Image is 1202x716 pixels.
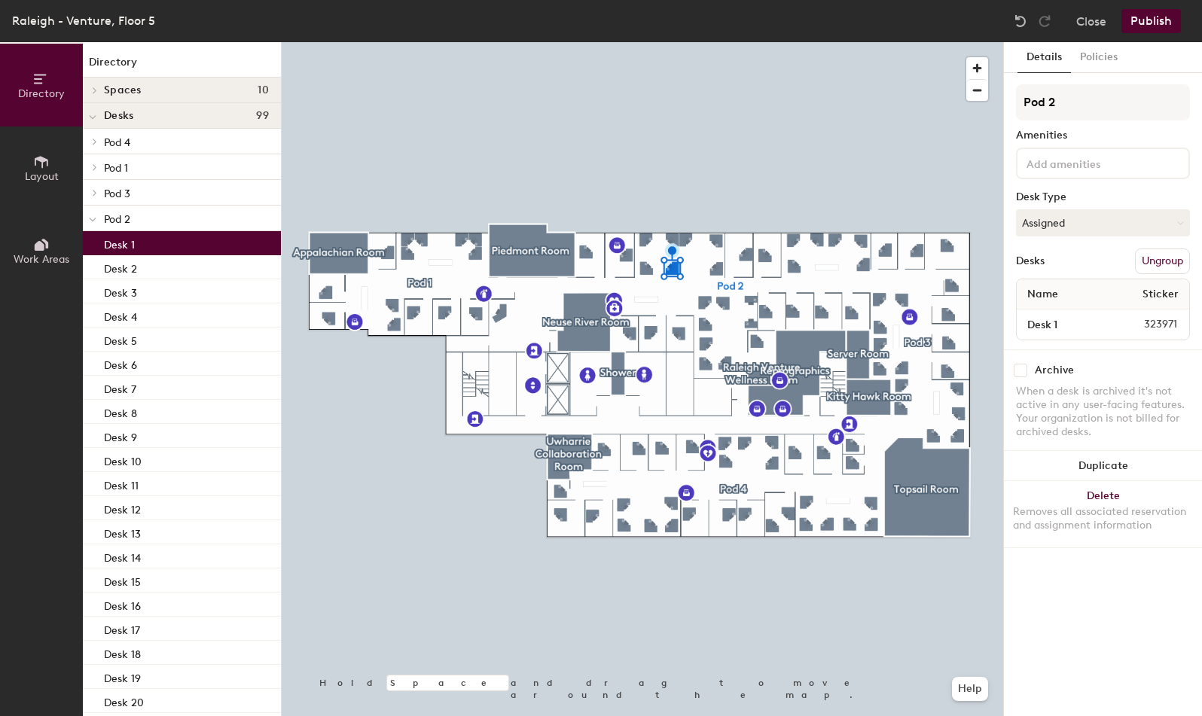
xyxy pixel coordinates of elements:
span: 99 [256,110,269,122]
span: Work Areas [14,253,69,266]
img: Undo [1013,14,1028,29]
span: Pod 3 [104,187,130,200]
span: 10 [258,84,269,96]
span: Name [1020,281,1066,308]
span: Desks [104,110,133,122]
span: Pod 2 [104,213,130,226]
div: Amenities [1016,129,1190,142]
button: Close [1076,9,1106,33]
div: Desks [1016,255,1045,267]
p: Desk 7 [104,379,136,396]
p: Desk 2 [104,258,137,276]
button: Assigned [1016,209,1190,236]
p: Desk 17 [104,620,140,637]
div: Raleigh - Venture, Floor 5 [12,11,155,30]
p: Desk 5 [104,331,137,348]
button: Details [1017,42,1071,73]
h1: Directory [83,54,281,78]
button: Duplicate [1004,451,1202,481]
p: Desk 4 [104,306,137,324]
button: Ungroup [1135,248,1190,274]
p: Desk 6 [104,355,137,372]
p: Desk 13 [104,523,141,541]
button: Publish [1121,9,1181,33]
p: Desk 9 [104,427,137,444]
div: Removes all associated reservation and assignment information [1013,505,1193,532]
p: Desk 10 [104,451,142,468]
div: Desk Type [1016,191,1190,203]
button: Policies [1071,42,1127,73]
p: Desk 12 [104,499,141,516]
p: Desk 19 [104,668,141,685]
p: Desk 18 [104,644,141,661]
p: Desk 16 [104,596,141,613]
span: Sticker [1135,281,1186,308]
span: 323971 [1108,316,1186,333]
img: Redo [1037,14,1052,29]
p: Desk 8 [104,403,137,420]
span: Directory [18,87,65,100]
input: Unnamed desk [1020,314,1108,335]
div: Archive [1035,364,1074,376]
span: Pod 4 [104,136,130,149]
p: Desk 1 [104,234,135,251]
button: Help [952,677,988,701]
input: Add amenities [1024,154,1159,172]
p: Desk 20 [104,692,144,709]
p: Desk 11 [104,475,139,492]
span: Spaces [104,84,142,96]
span: Pod 1 [104,162,128,175]
p: Desk 14 [104,547,141,565]
div: When a desk is archived it's not active in any user-facing features. Your organization is not bil... [1016,385,1190,439]
span: Layout [25,170,59,183]
p: Desk 15 [104,571,141,589]
button: DeleteRemoves all associated reservation and assignment information [1004,481,1202,547]
p: Desk 3 [104,282,137,300]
